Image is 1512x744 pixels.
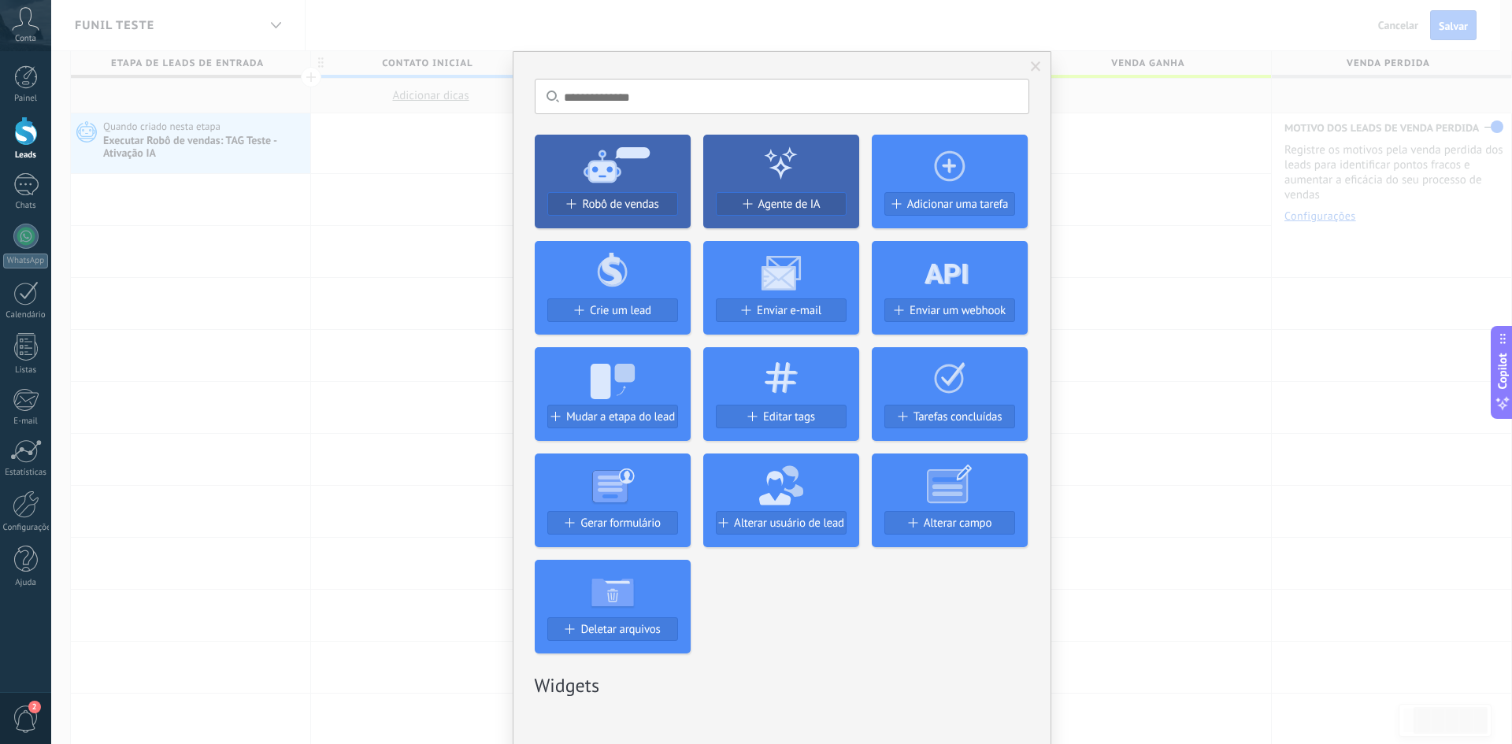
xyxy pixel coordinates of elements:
[3,254,48,268] div: WhatsApp
[582,198,658,211] span: Robô de vendas
[763,410,815,424] span: Editar tags
[547,192,678,216] button: Robô de vendas
[566,410,675,424] span: Mudar a etapa do lead
[758,198,821,211] span: Agente de IA
[547,511,678,535] button: Gerar formulário
[3,468,49,478] div: Estatísticas
[734,516,844,530] span: Alterar usuário de lead
[1495,353,1510,389] span: Copilot
[590,304,651,317] span: Crie um lead
[580,623,660,636] span: Deletar arquivos
[884,298,1015,322] button: Enviar um webhook
[580,516,660,530] span: Gerar formulário
[547,405,678,428] button: Mudar a etapa do lead
[25,25,38,38] img: logo_orange.svg
[83,93,120,103] div: Domínio
[3,310,49,320] div: Calendário
[28,701,41,713] span: 2
[3,578,49,588] div: Ajuda
[3,201,49,211] div: Chats
[3,416,49,427] div: E-mail
[41,41,225,54] div: [PERSON_NAME]: [DOMAIN_NAME]
[166,91,179,104] img: tab_keywords_by_traffic_grey.svg
[907,198,1009,211] span: Adicionar uma tarefa
[884,192,1015,216] button: Adicionar uma tarefa
[547,298,678,322] button: Crie um lead
[535,673,1029,698] h2: Widgets
[757,304,821,317] span: Enviar e-mail
[183,93,253,103] div: Palavras-chave
[913,410,1002,424] span: Tarefas concluídas
[716,298,847,322] button: Enviar e-mail
[924,516,992,530] span: Alterar campo
[3,94,49,104] div: Painel
[884,511,1015,535] button: Alterar campo
[716,192,847,216] button: Agente de IA
[3,150,49,161] div: Leads
[547,617,678,641] button: Deletar arquivos
[15,34,36,44] span: Conta
[716,511,847,535] button: Alterar usuário de lead
[44,25,77,38] div: v 4.0.25
[3,365,49,376] div: Listas
[910,304,1006,317] span: Enviar um webhook
[65,91,78,104] img: tab_domain_overview_orange.svg
[3,523,49,533] div: Configurações
[884,405,1015,428] button: Tarefas concluídas
[25,41,38,54] img: website_grey.svg
[716,405,847,428] button: Editar tags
